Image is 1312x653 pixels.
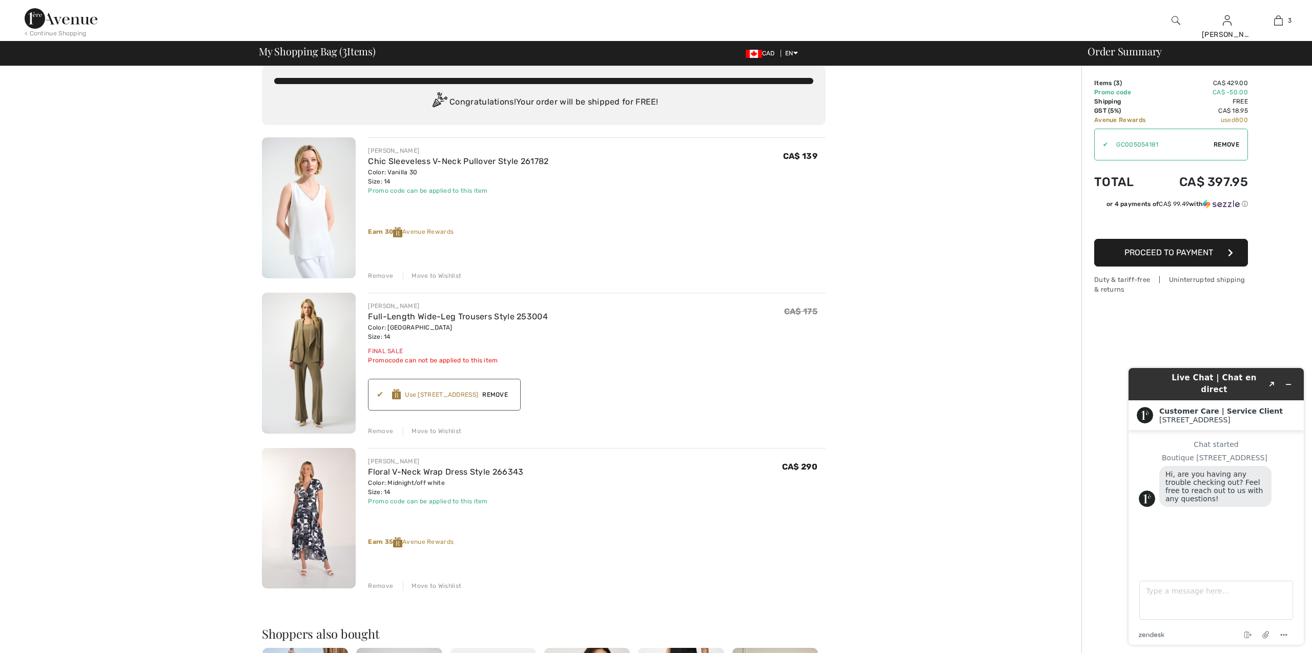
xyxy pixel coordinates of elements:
[1094,78,1160,88] td: Items ( )
[785,50,798,57] span: EN
[368,146,548,155] div: [PERSON_NAME]
[1120,360,1312,653] iframe: Find more information here
[782,462,817,472] span: CA$ 290
[368,168,548,186] div: Color: Vanilla 30 Size: 14
[405,390,478,399] div: Use [STREET_ADDRESS]
[24,7,45,16] span: Chat
[274,92,813,113] div: Congratulations! Your order will be shipped for FREE!
[368,227,826,237] div: Avenue Rewards
[368,346,548,356] div: Final Sale
[262,293,356,434] img: Full-Length Wide-Leg Trousers Style 253004
[368,478,523,497] div: Color: Midnight/off white Size: 14
[1160,106,1248,115] td: CA$ 18.95
[1203,199,1240,209] img: Sezzle
[262,137,356,278] img: Chic Sleeveless V-Neck Pullover Style 261782
[1094,88,1160,97] td: Promo code
[259,46,376,56] span: My Shopping Bag ( Items)
[25,8,97,29] img: 1ère Avenue
[1223,14,1232,27] img: My Info
[1094,106,1160,115] td: GST (5%)
[25,29,87,38] div: < Continue Shopping
[784,307,817,316] span: CA$ 175
[1094,115,1160,125] td: Avenue Rewards
[1116,79,1120,87] span: 3
[429,92,449,113] img: Congratulation2.svg
[342,44,347,57] span: 3
[1214,140,1239,149] span: Remove
[1288,16,1291,25] span: 3
[1108,129,1214,160] input: Promo code
[368,497,523,506] div: Promo code can be applied to this item
[1160,165,1248,199] td: CA$ 397.95
[403,581,461,590] div: Move to Wishlist
[746,50,762,58] img: Canadian Dollar
[262,448,356,589] img: Floral V-Neck Wrap Dress Style 266343
[368,467,523,477] a: Floral V-Neck Wrap Dress Style 266343
[393,537,402,547] img: Reward-Logo.svg
[368,323,548,341] div: Color: [GEOGRAPHIC_DATA] Size: 14
[1223,15,1232,25] a: Sign In
[1202,29,1252,40] div: [PERSON_NAME]
[1095,140,1108,149] div: ✔
[403,426,461,436] div: Move to Wishlist
[1159,200,1189,208] span: CA$ 99.49
[368,538,402,545] strong: Earn 35
[1094,212,1248,235] iframe: PayPal-paypal
[1106,199,1248,209] div: or 4 payments of with
[368,356,548,365] div: Promocode can not be applied to this item
[1235,116,1248,124] span: 800
[1253,14,1303,27] a: 3
[1094,199,1248,212] div: or 4 payments ofCA$ 99.49withSezzle Click to learn more about Sezzle
[1094,239,1248,267] button: Proceed to Payment
[403,271,461,280] div: Move to Wishlist
[1094,97,1160,106] td: Shipping
[368,581,393,590] div: Remove
[1160,97,1248,106] td: Free
[1172,14,1180,27] img: search the website
[368,301,548,311] div: [PERSON_NAME]
[368,312,548,321] a: Full-Length Wide-Leg Trousers Style 253004
[1075,46,1306,56] div: Order Summary
[392,389,401,399] img: Reward-Logo.svg
[368,228,402,235] strong: Earn 30
[1094,275,1248,294] div: Duty & tariff-free | Uninterrupted shipping & returns
[478,390,512,399] span: Remove
[1274,14,1283,27] img: My Bag
[783,151,817,161] span: CA$ 139
[1094,165,1160,199] td: Total
[393,227,402,237] img: Reward-Logo.svg
[746,50,779,57] span: CAD
[368,426,393,436] div: Remove
[1160,88,1248,97] td: CA$ -50.00
[377,389,392,401] div: ✔
[1160,78,1248,88] td: CA$ 429.00
[368,186,548,195] div: Promo code can be applied to this item
[1124,248,1213,257] span: Proceed to Payment
[368,457,523,466] div: [PERSON_NAME]
[262,627,826,640] h2: Shoppers also bought
[368,537,826,547] div: Avenue Rewards
[368,156,548,166] a: Chic Sleeveless V-Neck Pullover Style 261782
[1160,115,1248,125] td: used
[368,271,393,280] div: Remove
